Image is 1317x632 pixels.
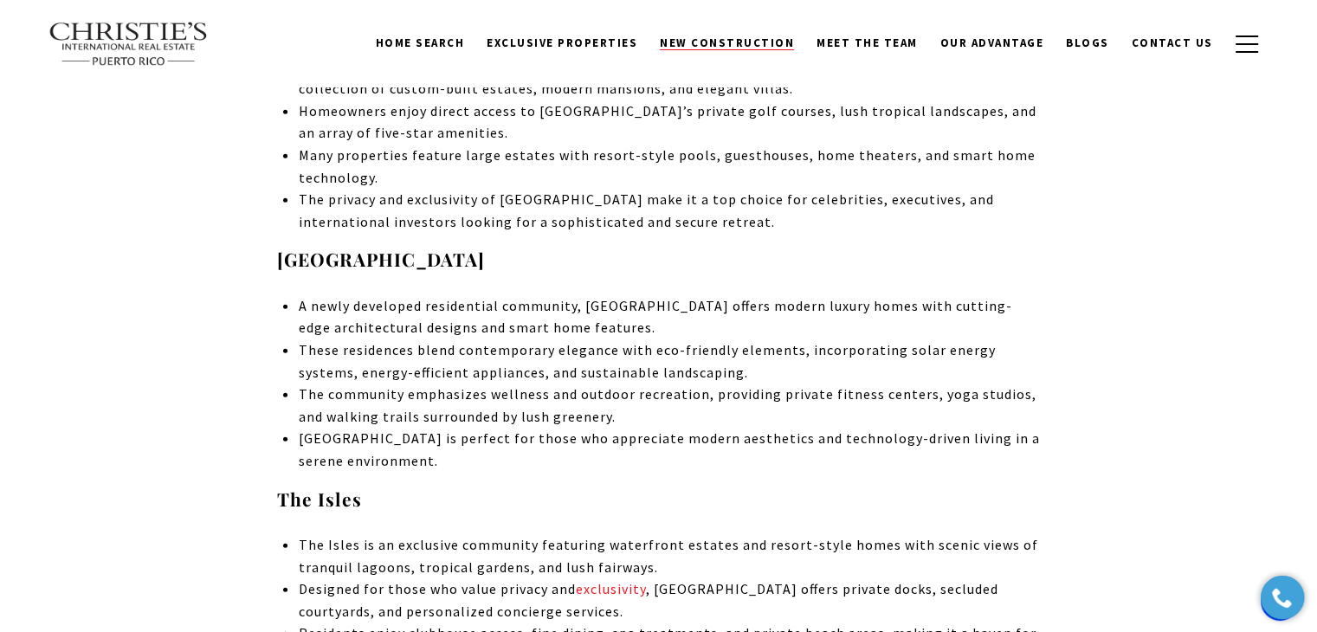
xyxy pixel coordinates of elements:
li: The community emphasizes wellness and outdoor recreation, providing private fitness centers, yoga... [298,384,1040,428]
a: Meet the Team [805,27,929,60]
li: The privacy and exclusivity of [GEOGRAPHIC_DATA] make it a top choice for celebrities, executives... [298,189,1040,233]
a: Our Advantage [929,27,1056,60]
li: Many properties feature large estates with resort-style pools, guesthouses, home theaters, and sm... [298,145,1040,189]
strong: The Isles [277,487,362,511]
strong: [GEOGRAPHIC_DATA] [277,247,485,271]
a: Exclusive Properties [475,27,649,60]
span: New Construction [660,35,794,50]
li: Homeowners enjoy direct access to [GEOGRAPHIC_DATA]’s private golf courses, lush tropical landsca... [298,100,1040,145]
li: These residences blend contemporary elegance with eco-friendly elements, incorporating solar ener... [298,339,1040,384]
a: Blogs [1055,27,1120,60]
img: Christie's International Real Estate text transparent background [48,22,210,67]
a: Home Search [365,27,476,60]
li: A newly developed residential community, [GEOGRAPHIC_DATA] offers modern luxury homes with cuttin... [298,295,1040,339]
a: New Construction [649,27,805,60]
li: [GEOGRAPHIC_DATA] is perfect for those who appreciate modern aesthetics and technology-driven liv... [298,428,1040,472]
li: The Isles is an exclusive community featuring waterfront estates and resort-style homes with scen... [298,534,1040,578]
li: Designed for those who value privacy and , [GEOGRAPHIC_DATA] offers private docks, secluded court... [298,578,1040,622]
span: Our Advantage [940,35,1044,50]
span: Exclusive Properties [487,35,637,50]
a: exclusivity [575,580,645,597]
span: Blogs [1066,35,1109,50]
span: Contact Us [1132,35,1213,50]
